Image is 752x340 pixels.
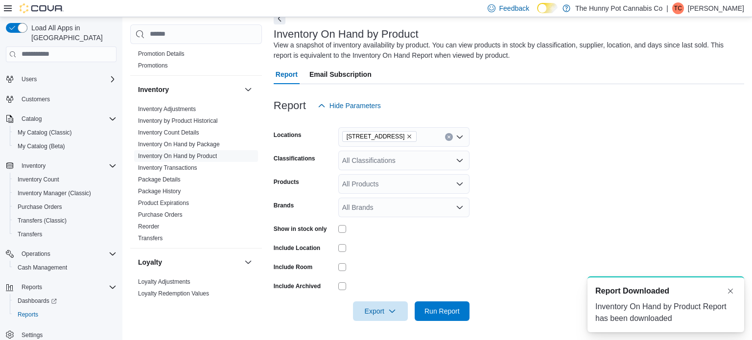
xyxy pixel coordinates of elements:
[595,285,736,297] div: Notification
[10,214,120,227] button: Transfers (Classic)
[10,139,120,153] button: My Catalog (Beta)
[14,309,42,320] a: Reports
[138,141,220,148] a: Inventory On Hand by Package
[2,72,120,86] button: Users
[18,281,117,293] span: Reports
[138,257,162,267] h3: Loyalty
[14,309,117,320] span: Reports
[347,132,405,141] span: [STREET_ADDRESS]
[138,164,197,172] span: Inventory Transactions
[18,176,59,183] span: Inventory Count
[424,306,460,316] span: Run Report
[18,160,117,172] span: Inventory
[14,295,117,307] span: Dashboards
[138,50,185,57] a: Promotion Details
[18,281,46,293] button: Reports
[18,113,117,125] span: Catalog
[138,211,183,218] a: Purchase Orders
[138,211,183,219] span: Purchase Orders
[688,2,744,14] p: [PERSON_NAME]
[138,129,199,136] a: Inventory Count Details
[22,162,46,170] span: Inventory
[18,160,49,172] button: Inventory
[22,283,42,291] span: Reports
[18,297,57,305] span: Dashboards
[14,215,70,227] a: Transfers (Classic)
[138,223,159,230] a: Reorder
[18,93,117,105] span: Customers
[138,129,199,136] span: Inventory Count Details
[14,228,46,240] a: Transfers
[18,311,38,318] span: Reports
[14,187,95,199] a: Inventory Manager (Classic)
[2,92,120,106] button: Customers
[14,295,61,307] a: Dashboards
[2,112,120,126] button: Catalog
[22,75,37,83] span: Users
[274,263,312,271] label: Include Room
[14,174,117,185] span: Inventory Count
[22,331,43,339] span: Settings
[18,129,72,136] span: My Catalog (Classic)
[242,84,254,95] button: Inventory
[14,201,66,213] a: Purchase Orders
[274,202,294,209] label: Brands
[274,155,315,162] label: Classifications
[329,101,381,111] span: Hide Parameters
[274,225,327,233] label: Show in stock only
[415,301,470,321] button: Run Report
[456,133,464,141] button: Open list of options
[22,95,50,103] span: Customers
[138,85,169,94] h3: Inventory
[672,2,684,14] div: Tabatha Cruickshank
[10,261,120,274] button: Cash Management
[14,262,71,273] a: Cash Management
[18,230,42,238] span: Transfers
[138,106,196,113] a: Inventory Adjustments
[130,36,262,75] div: Discounts & Promotions
[456,157,464,164] button: Open list of options
[666,2,668,14] p: |
[274,131,302,139] label: Locations
[138,85,240,94] button: Inventory
[138,290,209,297] a: Loyalty Redemption Values
[14,174,63,185] a: Inventory Count
[10,227,120,241] button: Transfers
[18,113,46,125] button: Catalog
[274,100,306,112] h3: Report
[18,73,41,85] button: Users
[342,131,417,142] span: 334 Wellington Rd
[406,134,412,139] button: Remove 334 Wellington Rd from selection in this group
[138,153,217,159] a: Inventory On Hand by Product
[138,176,181,183] a: Package Details
[138,117,218,124] a: Inventory by Product Historical
[138,187,181,195] span: Package History
[18,189,91,197] span: Inventory Manager (Classic)
[274,178,299,186] label: Products
[27,23,117,43] span: Load All Apps in [GEOGRAPHIC_DATA]
[10,126,120,139] button: My Catalog (Classic)
[14,187,117,199] span: Inventory Manager (Classic)
[20,3,64,13] img: Cova
[18,142,65,150] span: My Catalog (Beta)
[499,3,529,13] span: Feedback
[138,278,190,286] span: Loyalty Adjustments
[10,173,120,186] button: Inventory Count
[276,65,298,84] span: Report
[2,247,120,261] button: Operations
[138,290,209,297] span: Loyalty Redemption Values
[595,301,736,324] div: Inventory On Hand by Product Report has been downloaded
[138,199,189,207] span: Product Expirations
[130,276,262,303] div: Loyalty
[138,176,181,183] span: Package Details
[359,301,402,321] span: Export
[138,62,168,69] a: Promotions
[18,93,54,105] a: Customers
[18,203,62,211] span: Purchase Orders
[138,164,197,171] a: Inventory Transactions
[14,215,117,227] span: Transfers (Classic)
[22,250,50,258] span: Operations
[456,180,464,188] button: Open list of options
[138,152,217,160] span: Inventory On Hand by Product
[18,73,117,85] span: Users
